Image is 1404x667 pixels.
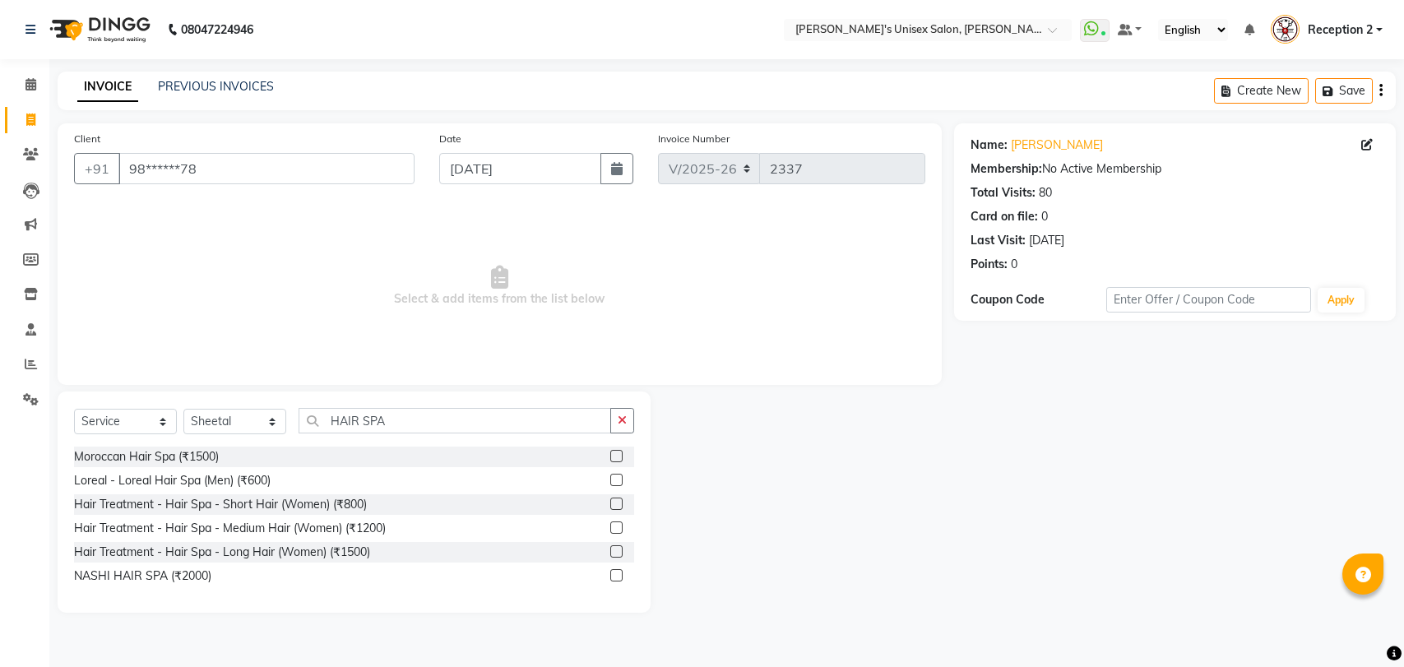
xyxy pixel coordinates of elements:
div: [DATE] [1029,232,1064,249]
div: Name: [971,137,1008,154]
label: Client [74,132,100,146]
label: Date [439,132,461,146]
div: Card on file: [971,208,1038,225]
div: Hair Treatment - Hair Spa - Long Hair (Women) (₹1500) [74,544,370,561]
span: Select & add items from the list below [74,204,925,368]
span: Reception 2 [1308,21,1373,39]
div: Points: [971,256,1008,273]
b: 08047224946 [181,7,253,53]
input: Search by Name/Mobile/Email/Code [118,153,415,184]
div: Total Visits: [971,184,1036,201]
button: Apply [1318,288,1365,313]
div: 80 [1039,184,1052,201]
div: Hair Treatment - Hair Spa - Short Hair (Women) (₹800) [74,496,367,513]
div: Loreal - Loreal Hair Spa (Men) (₹600) [74,472,271,489]
input: Enter Offer / Coupon Code [1106,287,1311,313]
a: PREVIOUS INVOICES [158,79,274,94]
div: Moroccan Hair Spa (₹1500) [74,448,219,466]
label: Invoice Number [658,132,730,146]
div: 0 [1041,208,1048,225]
div: Last Visit: [971,232,1026,249]
img: logo [42,7,155,53]
input: Search or Scan [299,408,611,433]
button: Save [1315,78,1373,104]
div: Membership: [971,160,1042,178]
button: Create New [1214,78,1309,104]
div: Hair Treatment - Hair Spa - Medium Hair (Women) (₹1200) [74,520,386,537]
a: [PERSON_NAME] [1011,137,1103,154]
img: Reception 2 [1271,15,1300,44]
a: INVOICE [77,72,138,102]
div: 0 [1011,256,1017,273]
div: Coupon Code [971,291,1107,308]
iframe: chat widget [1335,601,1388,651]
div: NASHI HAIR SPA (₹2000) [74,567,211,585]
button: +91 [74,153,120,184]
div: No Active Membership [971,160,1379,178]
